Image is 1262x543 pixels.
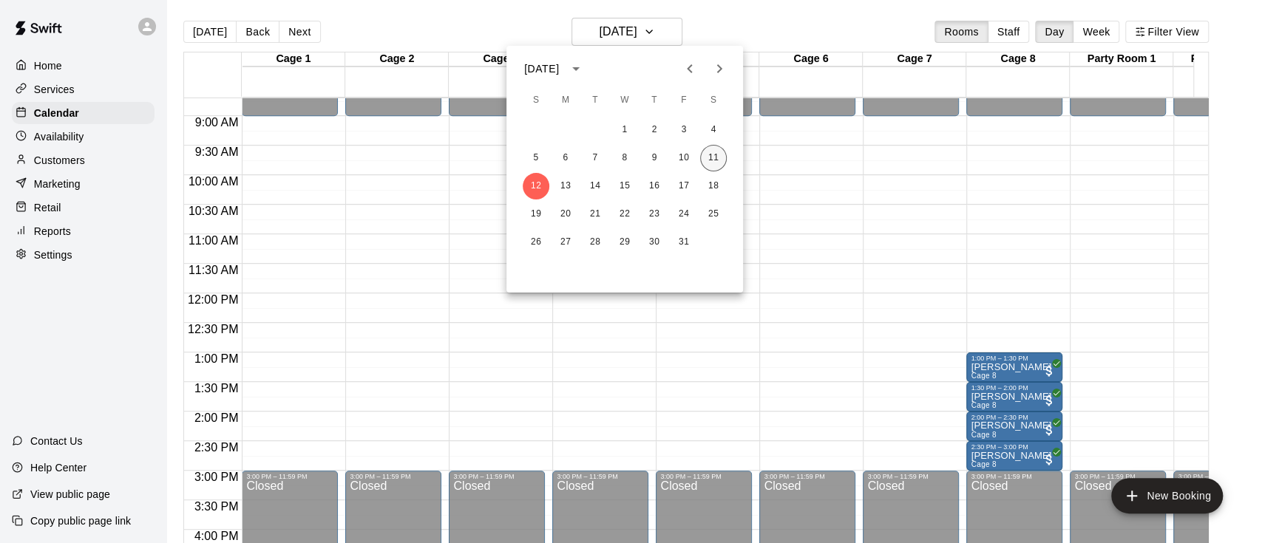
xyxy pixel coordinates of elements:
[700,201,727,228] button: 25
[582,86,608,115] span: Tuesday
[523,145,549,171] button: 5
[641,201,668,228] button: 23
[700,145,727,171] button: 11
[611,229,638,256] button: 29
[523,229,549,256] button: 26
[671,201,697,228] button: 24
[671,173,697,199] button: 17
[641,173,668,199] button: 16
[523,86,549,115] span: Sunday
[611,117,638,143] button: 1
[641,145,668,171] button: 9
[552,145,579,171] button: 6
[582,145,608,171] button: 7
[611,145,638,171] button: 8
[611,173,638,199] button: 15
[523,173,549,199] button: 12
[641,117,668,143] button: 2
[671,117,697,143] button: 3
[700,117,727,143] button: 4
[552,86,579,115] span: Monday
[552,173,579,199] button: 13
[582,229,608,256] button: 28
[705,54,734,83] button: Next month
[611,86,638,115] span: Wednesday
[641,86,668,115] span: Thursday
[700,173,727,199] button: 18
[671,86,697,115] span: Friday
[675,54,705,83] button: Previous month
[671,229,697,256] button: 31
[671,145,697,171] button: 10
[563,56,588,81] button: calendar view is open, switch to year view
[582,173,608,199] button: 14
[582,201,608,228] button: 21
[641,229,668,256] button: 30
[700,86,727,115] span: Saturday
[524,61,559,77] div: [DATE]
[552,229,579,256] button: 27
[552,201,579,228] button: 20
[611,201,638,228] button: 22
[523,201,549,228] button: 19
